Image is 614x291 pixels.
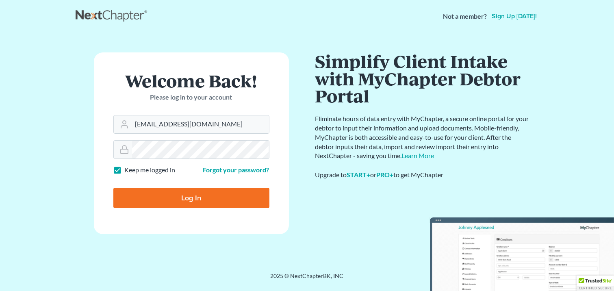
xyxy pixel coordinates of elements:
[443,12,487,21] strong: Not a member?
[113,72,269,89] h1: Welcome Back!
[132,115,269,133] input: Email Address
[203,166,269,174] a: Forgot your password?
[113,93,269,102] p: Please log in to your account
[577,276,614,291] div: TrustedSite Certified
[377,171,394,178] a: PRO+
[347,171,371,178] a: START+
[490,13,539,20] a: Sign up [DATE]!
[315,114,531,161] p: Eliminate hours of data entry with MyChapter, a secure online portal for your debtor to input the...
[76,272,539,287] div: 2025 © NextChapterBK, INC
[315,52,531,104] h1: Simplify Client Intake with MyChapter Debtor Portal
[125,165,176,175] label: Keep me logged in
[402,152,434,159] a: Learn More
[315,170,531,180] div: Upgrade to or to get MyChapter
[113,188,269,208] input: Log In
